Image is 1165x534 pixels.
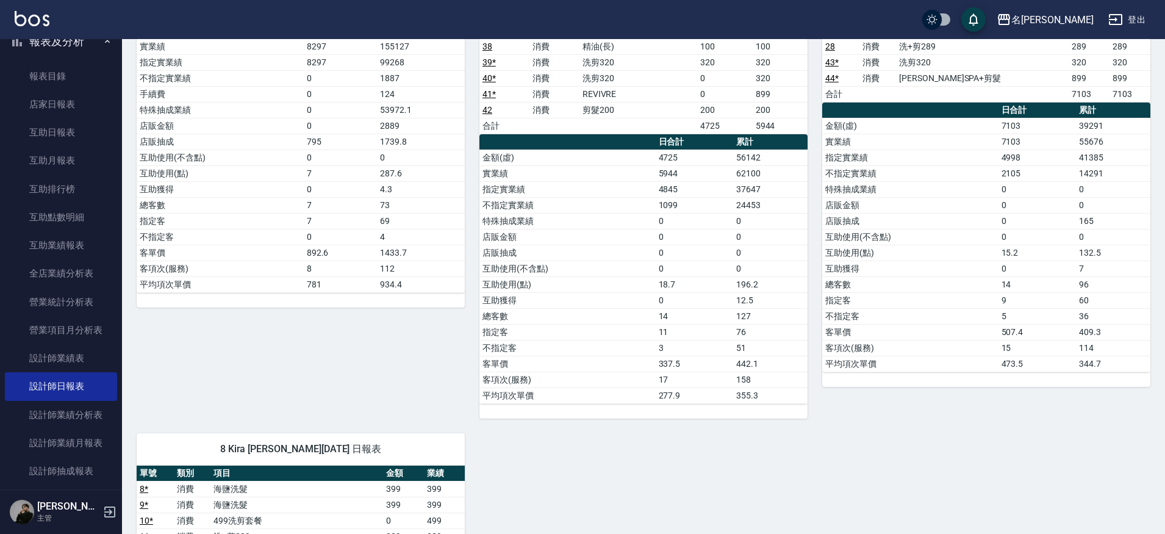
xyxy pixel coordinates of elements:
[697,70,752,86] td: 0
[733,308,808,324] td: 127
[174,481,211,497] td: 消費
[210,497,383,513] td: 海鹽洗髮
[137,38,304,54] td: 實業績
[383,513,424,529] td: 0
[753,102,808,118] td: 200
[479,134,808,404] table: a dense table
[479,308,656,324] td: 總客數
[383,481,424,497] td: 399
[304,86,378,102] td: 0
[137,54,304,70] td: 指定實業績
[377,197,465,213] td: 73
[733,340,808,356] td: 51
[1109,54,1150,70] td: 320
[482,105,492,115] a: 42
[137,213,304,229] td: 指定客
[377,38,465,54] td: 155127
[1069,38,1109,54] td: 289
[825,41,835,51] a: 28
[5,288,117,316] a: 營業統計分析表
[733,356,808,372] td: 442.1
[137,7,465,293] table: a dense table
[5,401,117,429] a: 設計師業績分析表
[733,276,808,292] td: 196.2
[5,90,117,118] a: 店家日報表
[479,276,656,292] td: 互助使用(點)
[822,197,998,213] td: 店販金額
[822,245,998,261] td: 互助使用(點)
[733,181,808,197] td: 37647
[697,54,752,70] td: 320
[304,245,378,261] td: 892.6
[479,324,656,340] td: 指定客
[1076,103,1150,118] th: 累計
[1076,229,1150,245] td: 0
[304,38,378,54] td: 8297
[998,308,1076,324] td: 5
[1103,9,1150,31] button: 登出
[579,54,698,70] td: 洗剪320
[579,86,698,102] td: REVIVRE
[1076,197,1150,213] td: 0
[998,165,1076,181] td: 2105
[998,229,1076,245] td: 0
[998,261,1076,276] td: 0
[656,261,733,276] td: 0
[304,118,378,134] td: 0
[656,197,733,213] td: 1099
[822,150,998,165] td: 指定實業績
[697,86,752,102] td: 0
[482,41,492,51] a: 38
[304,213,378,229] td: 7
[998,245,1076,261] td: 15.2
[896,70,1069,86] td: [PERSON_NAME]SPA+剪髮
[998,324,1076,340] td: 507.4
[1076,276,1150,292] td: 96
[137,261,304,276] td: 客項次(服務)
[998,276,1076,292] td: 14
[383,497,424,513] td: 399
[1076,134,1150,150] td: 55676
[479,388,656,403] td: 平均項次單價
[304,165,378,181] td: 7
[697,38,752,54] td: 100
[859,38,897,54] td: 消費
[579,70,698,86] td: 洗剪320
[304,229,378,245] td: 0
[822,134,998,150] td: 實業績
[5,344,117,372] a: 設計師業績表
[424,497,465,513] td: 399
[151,443,450,455] span: 8 Kira [PERSON_NAME][DATE] 日報表
[822,86,859,102] td: 合計
[377,261,465,276] td: 112
[998,181,1076,197] td: 0
[998,103,1076,118] th: 日合計
[15,11,49,26] img: Logo
[822,165,998,181] td: 不指定實業績
[304,181,378,197] td: 0
[529,54,579,70] td: 消費
[5,175,117,203] a: 互助排行榜
[479,197,656,213] td: 不指定實業績
[998,134,1076,150] td: 7103
[753,86,808,102] td: 899
[822,181,998,197] td: 特殊抽成業績
[656,324,733,340] td: 11
[822,292,998,308] td: 指定客
[992,7,1099,32] button: 名[PERSON_NAME]
[822,261,998,276] td: 互助獲得
[1076,292,1150,308] td: 60
[377,181,465,197] td: 4.3
[656,181,733,197] td: 4845
[656,308,733,324] td: 14
[304,197,378,213] td: 7
[479,340,656,356] td: 不指定客
[1076,181,1150,197] td: 0
[377,150,465,165] td: 0
[304,276,378,292] td: 781
[5,372,117,400] a: 設計師日報表
[424,481,465,497] td: 399
[896,54,1069,70] td: 洗剪320
[1076,150,1150,165] td: 41385
[1109,86,1150,102] td: 7103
